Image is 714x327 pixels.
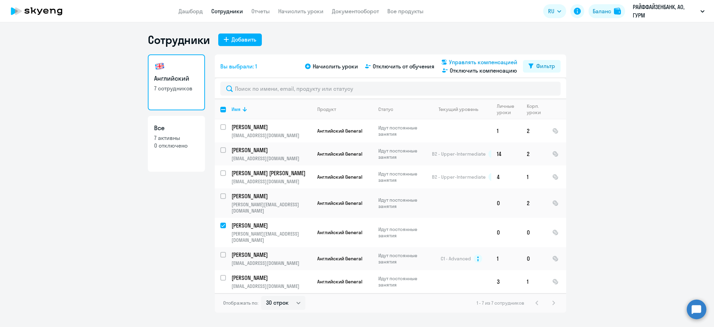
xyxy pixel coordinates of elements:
[231,231,311,243] p: [PERSON_NAME][EMAIL_ADDRESS][DOMAIN_NAME]
[378,125,426,137] p: Идут постоянные занятия
[450,66,517,75] span: Отключить компенсацию
[523,60,561,73] button: Фильтр
[231,274,310,282] p: [PERSON_NAME]
[521,119,547,142] td: 2
[154,142,199,149] p: 0 отключено
[223,300,258,306] span: Отображать по:
[378,171,426,183] p: Идут постоянные занятия
[536,62,555,70] div: Фильтр
[148,116,205,172] a: Все7 активны0 отключено
[378,226,426,239] p: Идут постоянные занятия
[231,251,311,259] a: [PERSON_NAME]
[378,275,426,288] p: Идут постоянные занятия
[441,255,471,262] span: C1 - Advanced
[231,106,241,112] div: Имя
[491,218,521,247] td: 0
[231,123,311,131] a: [PERSON_NAME]
[521,247,547,270] td: 0
[543,4,566,18] button: RU
[387,8,424,15] a: Все продукты
[317,128,362,134] span: Английский General
[178,8,203,15] a: Дашборд
[231,178,311,185] p: [EMAIL_ADDRESS][DOMAIN_NAME]
[317,106,336,112] div: Продукт
[231,192,310,200] p: [PERSON_NAME]
[231,146,310,154] p: [PERSON_NAME]
[154,84,199,92] p: 7 сотрудников
[231,155,311,162] p: [EMAIL_ADDRESS][DOMAIN_NAME]
[593,7,611,15] div: Баланс
[629,3,708,20] button: РАЙФФАЙЗЕНБАНК, АО, ГУРМ
[317,151,362,157] span: Английский General
[218,34,262,46] button: Добавить
[220,82,561,96] input: Поиск по имени, email, продукту или статусу
[332,8,379,15] a: Документооборот
[497,103,516,116] div: Личные уроки
[251,8,270,15] a: Отчеты
[439,106,478,112] div: Текущий уровень
[231,169,310,177] p: [PERSON_NAME] [PERSON_NAME]
[231,283,311,289] p: [EMAIL_ADDRESS][DOMAIN_NAME]
[231,222,311,229] a: [PERSON_NAME]
[231,251,310,259] p: [PERSON_NAME]
[378,106,393,112] div: Статус
[521,188,547,218] td: 2
[491,247,521,270] td: 1
[521,270,547,293] td: 1
[231,222,310,229] p: [PERSON_NAME]
[491,165,521,188] td: 4
[317,106,372,112] div: Продукт
[317,278,362,285] span: Английский General
[432,106,491,112] div: Текущий уровень
[231,106,311,112] div: Имя
[220,62,257,70] span: Вы выбрали: 1
[588,4,625,18] button: Балансbalance
[148,54,205,110] a: Английский7 сотрудников
[373,62,434,70] span: Отключить от обучения
[491,142,521,165] td: 14
[491,270,521,293] td: 3
[497,103,521,116] div: Личные уроки
[548,7,554,15] span: RU
[231,35,256,44] div: Добавить
[527,103,546,116] div: Корп. уроки
[231,146,311,154] a: [PERSON_NAME]
[154,61,165,72] img: english
[231,274,311,282] a: [PERSON_NAME]
[154,124,199,133] h3: Все
[477,300,524,306] span: 1 - 7 из 7 сотрудников
[633,3,698,20] p: РАЙФФАЙЗЕНБАНК, АО, ГУРМ
[449,58,517,66] span: Управлять компенсацией
[148,33,210,47] h1: Сотрудники
[614,8,621,15] img: balance
[154,74,199,83] h3: Английский
[521,142,547,165] td: 2
[231,201,311,214] p: [PERSON_NAME][EMAIL_ADDRESS][DOMAIN_NAME]
[231,260,311,266] p: [EMAIL_ADDRESS][DOMAIN_NAME]
[317,255,362,262] span: Английский General
[231,192,311,200] a: [PERSON_NAME]
[154,134,199,142] p: 7 активны
[432,174,486,180] span: B2 - Upper-Intermediate
[521,218,547,247] td: 0
[491,119,521,142] td: 1
[491,188,521,218] td: 0
[313,62,358,70] span: Начислить уроки
[527,103,542,116] div: Корп. уроки
[231,169,311,177] a: [PERSON_NAME] [PERSON_NAME]
[231,123,310,131] p: [PERSON_NAME]
[278,8,324,15] a: Начислить уроки
[231,132,311,139] p: [EMAIL_ADDRESS][DOMAIN_NAME]
[521,165,547,188] td: 1
[317,174,362,180] span: Английский General
[317,229,362,236] span: Английский General
[378,252,426,265] p: Идут постоянные занятия
[211,8,243,15] a: Сотрудники
[432,151,486,157] span: B2 - Upper-Intermediate
[378,197,426,209] p: Идут постоянные занятия
[317,200,362,206] span: Английский General
[378,148,426,160] p: Идут постоянные занятия
[378,106,426,112] div: Статус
